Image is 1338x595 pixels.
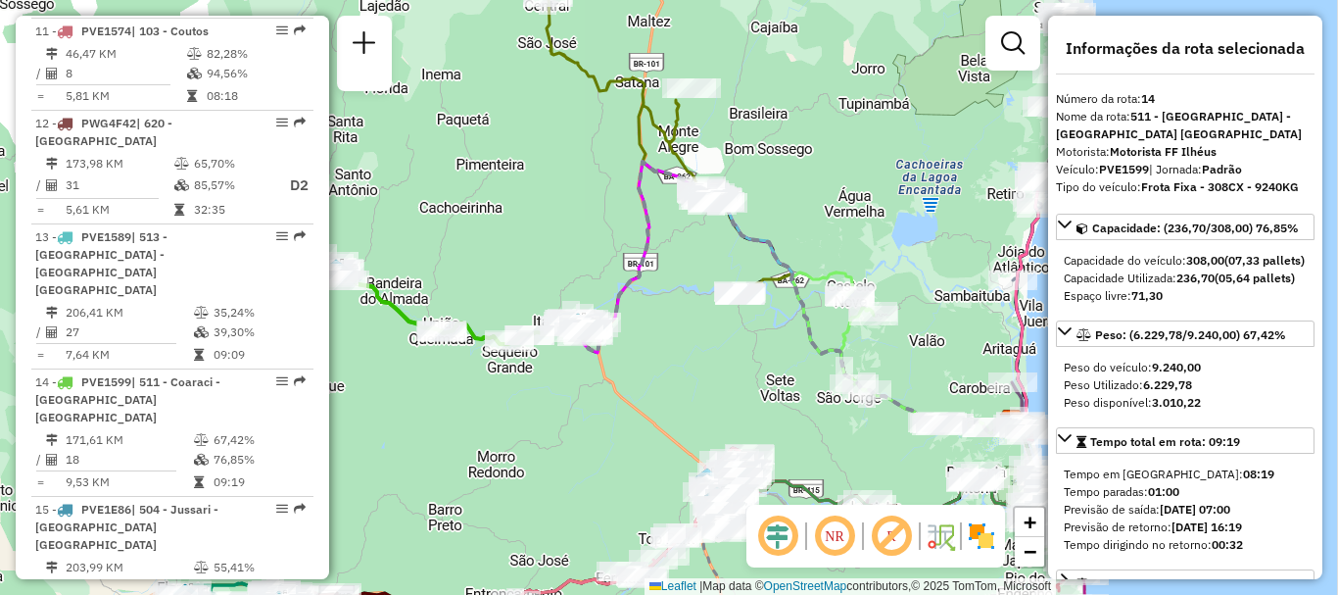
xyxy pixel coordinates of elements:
[563,320,612,339] div: Atividade não roteirizada - ANTONIO SILVA RAMOS
[187,68,202,79] i: % de utilização da cubagem
[81,24,131,38] span: PVE1574
[1064,252,1307,270] div: Capacidade do veículo:
[46,454,58,466] i: Total de Atividades
[213,558,306,577] td: 55,41%
[81,502,131,517] span: PVE1E86
[694,467,720,492] img: 314 UDC Light Itabuna
[46,68,58,79] i: Total de Atividades
[1015,508,1044,537] a: Zoom in
[925,521,956,552] img: Fluxo de ruas
[1056,90,1314,108] div: Número da rota:
[1092,221,1299,235] span: Capacidade: (236,70/308,00) 76,85%
[35,24,209,38] span: 11 -
[46,48,58,60] i: Distância Total
[1056,143,1314,161] div: Motorista:
[174,158,189,170] i: % de utilização do peso
[1149,162,1242,176] span: | Jornada:
[649,579,696,593] a: Leaflet
[754,513,801,560] span: Ocultar deslocamento
[1243,467,1274,481] strong: 08:19
[35,472,45,492] td: =
[1064,376,1307,394] div: Peso Utilizado:
[206,64,305,83] td: 94,56%
[194,307,209,319] i: % de utilização do peso
[645,578,1056,595] div: Map data © contributors,© 2025 TomTom, Microsoft
[1152,395,1201,410] strong: 3.010,22
[276,25,288,36] em: Opções
[1056,109,1302,141] strong: 511 - [GEOGRAPHIC_DATA] - [GEOGRAPHIC_DATA] [GEOGRAPHIC_DATA]
[764,579,847,593] a: OpenStreetMap
[65,345,193,365] td: 7,64 KM
[554,322,603,342] div: Atividade não roteirizada - ROBERVAL COSME DOS S
[65,64,186,83] td: 8
[710,462,759,481] div: Atividade não roteirizada - VERA LUCIA SOARES SA
[65,450,193,470] td: 18
[1202,162,1242,176] strong: Padrão
[276,375,288,387] em: Opções
[35,116,172,148] span: | 620 - [GEOGRAPHIC_DATA]
[65,472,193,492] td: 9,53 KM
[46,434,58,446] i: Distância Total
[213,450,306,470] td: 76,85%
[1064,466,1307,483] div: Tempo em [GEOGRAPHIC_DATA]:
[559,310,608,329] div: Atividade não roteirizada - 60.574.104 ANTONIO AGUSTINHO DE ASSIS
[704,485,730,511] img: PA Itabuna
[194,434,209,446] i: % de utilização do peso
[1141,91,1155,106] strong: 14
[194,476,204,488] i: Tempo total em rota
[65,86,186,106] td: 5,81 KM
[1095,327,1286,342] span: Peso: (6.229,78/9.240,00) 67,42%
[206,86,305,106] td: 08:18
[1024,539,1036,564] span: −
[1090,434,1240,449] span: Tempo total em rota: 09:19
[35,322,45,342] td: /
[213,322,306,342] td: 39,30%
[1056,321,1314,347] a: Peso: (6.229,78/9.240,00) 67,42%
[1186,253,1224,268] strong: 308,00
[35,374,220,424] span: | 511 - Coaraci - [GEOGRAPHIC_DATA] [GEOGRAPHIC_DATA]
[65,174,173,198] td: 31
[1056,351,1314,420] div: Peso: (6.229,78/9.240,00) 67,42%
[35,200,45,220] td: =
[1056,108,1314,143] div: Nome da rota:
[206,44,305,64] td: 82,28%
[294,230,306,242] em: Rota exportada
[1064,394,1307,412] div: Peso disponível:
[966,521,997,552] img: Exibir/Ocultar setores
[276,117,288,128] em: Opções
[65,200,173,220] td: 5,61 KM
[868,513,915,560] span: Exibir rótulo
[699,579,702,593] span: |
[187,90,197,102] i: Tempo total em rota
[35,229,167,297] span: 13 -
[213,303,306,322] td: 35,24%
[993,24,1032,63] a: Exibir filtros
[714,468,763,487] div: Atividade não roteirizada - VINICIUS SANTANA LAV
[213,345,306,365] td: 09:09
[35,86,45,106] td: =
[273,174,309,197] p: D2
[294,25,306,36] em: Rota exportada
[1110,144,1217,159] strong: Motorista FF Ilhéus
[345,24,384,68] a: Nova sessão e pesquisa
[35,502,218,552] span: 15 -
[1076,575,1235,593] div: Distância Total:
[1056,244,1314,313] div: Capacidade: (236,70/308,00) 76,85%
[294,503,306,515] em: Rota exportada
[1212,537,1243,552] strong: 00:32
[276,230,288,242] em: Opções
[1064,483,1307,501] div: Tempo paradas:
[193,174,271,198] td: 85,57%
[1056,427,1314,454] a: Tempo total em rota: 09:19
[193,154,271,174] td: 65,70%
[194,326,209,338] i: % de utilização da cubagem
[1056,161,1314,178] div: Veículo:
[705,489,754,509] div: Atividade não roteirizada - H ARAUJOS LTDA
[1099,162,1149,176] strong: PVE1599
[65,44,186,64] td: 46,47 KM
[35,64,45,83] td: /
[712,461,761,480] div: Atividade não roteirizada - ADAO BISPO DOS SANTO
[1143,377,1192,392] strong: 6.229,78
[194,349,204,361] i: Tempo total em rota
[35,374,220,424] span: 14 -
